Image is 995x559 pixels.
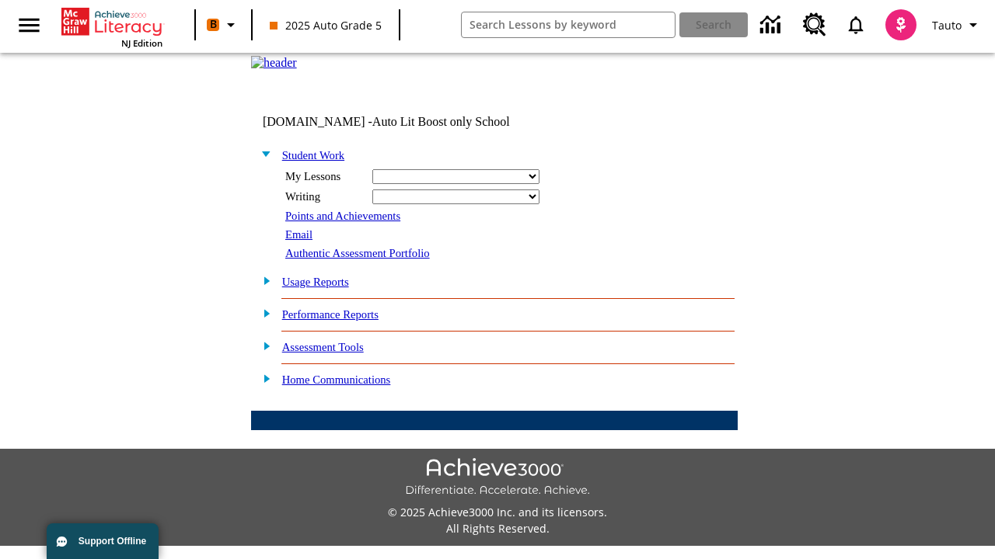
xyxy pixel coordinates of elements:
[47,523,159,559] button: Support Offline
[836,5,876,45] a: Notifications
[462,12,676,37] input: search field
[255,339,271,352] img: plus.gif
[285,170,363,183] div: My Lessons
[876,5,926,45] button: Select a new avatar
[251,56,297,70] img: header
[255,147,271,161] img: minus.gif
[285,210,400,222] a: Points and Achievements
[794,4,836,46] a: Resource Center, Will open in new tab
[285,190,363,203] div: Writing
[405,458,590,498] img: Achieve3000 Differentiate Accelerate Achieve
[751,4,794,47] a: Data Center
[263,115,549,129] td: [DOMAIN_NAME] -
[270,17,382,33] span: 2025 Auto Grade 5
[6,2,52,48] button: Open side menu
[285,247,430,259] a: Authentic Assessment Portfolio
[282,373,391,386] a: Home Communications
[932,17,962,33] span: Tauto
[282,308,379,321] a: Performance Reports
[210,15,217,34] span: B
[285,228,312,241] a: Email
[372,115,510,128] nobr: Auto Lit Boost only School
[201,11,246,39] button: Boost Class color is orange. Change class color
[282,149,344,161] a: Student Work
[121,37,162,49] span: NJ Edition
[926,11,989,39] button: Profile/Settings
[282,341,364,353] a: Assessment Tools
[255,306,271,320] img: plus.gif
[79,536,146,547] span: Support Offline
[282,276,349,288] a: Usage Reports
[885,9,916,40] img: avatar image
[61,5,162,49] div: Home
[255,273,271,287] img: plus.gif
[255,371,271,385] img: plus.gif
